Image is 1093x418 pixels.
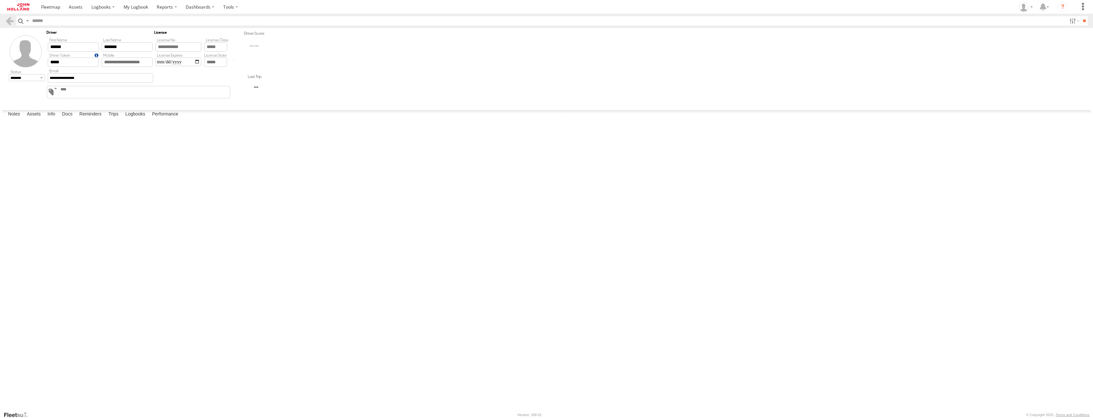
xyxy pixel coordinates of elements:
a: Visit our Website [4,412,33,418]
a: Back to previous Page [5,16,14,25]
label: Driver ID is a unique identifier of your choosing, e.g. Employee No., Licence Number [48,53,99,58]
h5: License [154,30,230,35]
h5: Driver [46,30,154,35]
label: Performance [149,110,182,119]
div: Version: 308.01 [518,413,542,417]
label: Search Filter Options [1067,16,1081,25]
label: Info [44,110,58,119]
label: Assets [24,110,44,119]
label: Docs [59,110,76,119]
div: Average score based on the driver's last 7 days trips / Max score during the same period. [231,59,240,63]
a: Terms and Conditions [1056,413,1089,417]
span: -- [235,83,277,91]
label: Search Query [25,16,30,25]
div: Adam Dippie [1017,2,1035,12]
label: Trips [105,110,122,119]
label: Reminders [76,110,105,119]
img: jhg-logo.svg [7,3,29,10]
div: © Copyright 2025 - [1026,413,1089,417]
label: Notes [5,110,23,119]
label: Logbooks [122,110,148,119]
a: Return to Dashboard [2,2,35,12]
i: ? [1058,2,1068,12]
